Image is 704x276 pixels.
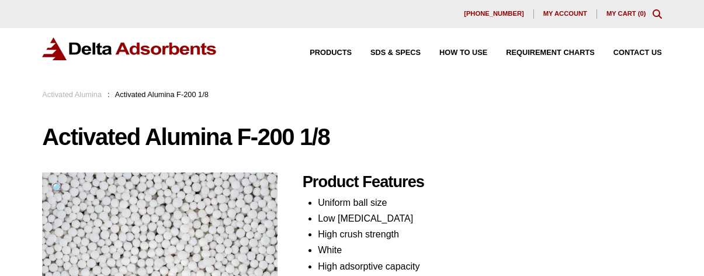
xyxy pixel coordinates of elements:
li: Low [MEDICAL_DATA] [318,211,662,226]
li: Uniform ball size [318,195,662,211]
img: Delta Adsorbents [42,37,217,60]
span: Products [310,49,352,57]
a: How to Use [421,49,487,57]
span: SDS & SPECS [370,49,421,57]
h2: Product Features [303,172,662,192]
span: My account [543,11,587,17]
a: Products [291,49,352,57]
li: White [318,242,662,258]
h1: Activated Alumina F-200 1/8 [42,125,661,149]
a: Activated Alumina [42,90,102,99]
span: Activated Alumina F-200 1/8 [115,90,209,99]
a: SDS & SPECS [352,49,421,57]
a: Requirement Charts [487,49,594,57]
div: Toggle Modal Content [653,9,662,19]
span: Contact Us [613,49,662,57]
a: [PHONE_NUMBER] [455,9,534,19]
a: Contact Us [595,49,662,57]
span: 0 [640,10,644,17]
span: Requirement Charts [506,49,594,57]
span: [PHONE_NUMBER] [464,11,524,17]
a: View full-screen image gallery [42,172,74,205]
span: 🔍 [51,182,65,195]
a: My Cart (0) [606,10,646,17]
a: My account [534,9,597,19]
li: High adsorptive capacity [318,258,662,274]
li: High crush strength [318,226,662,242]
span: : [107,90,110,99]
span: How to Use [439,49,487,57]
